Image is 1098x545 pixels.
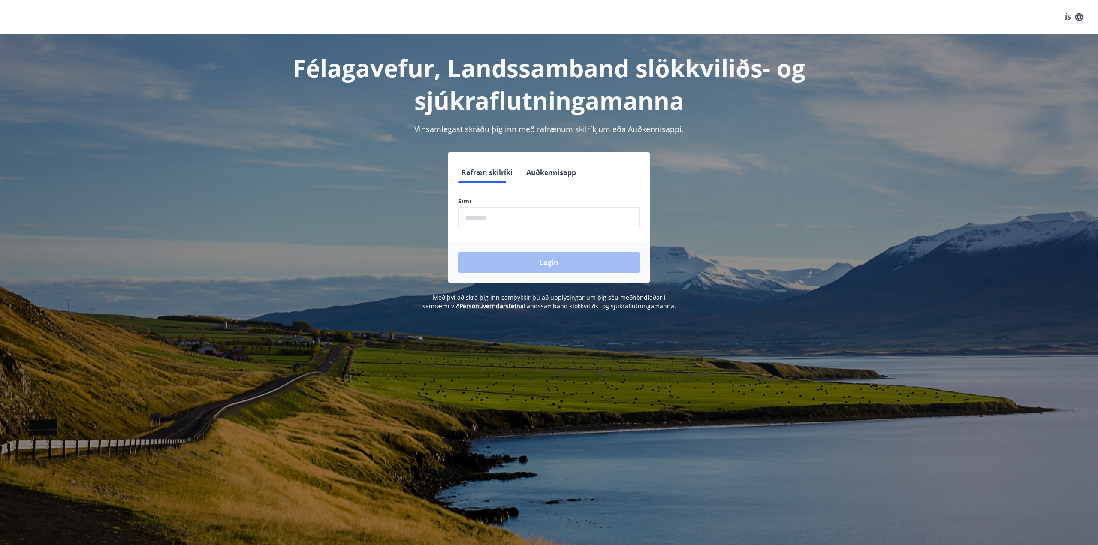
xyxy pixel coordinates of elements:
h1: Félagavefur, Landssamband slökkviliðs- og sjúkraflutningamanna [250,51,848,117]
button: ÍS [1060,9,1088,25]
a: Persónuverndarstefna [459,302,524,310]
button: Rafræn skilríki [458,162,516,183]
span: Með því að skrá þig inn samþykkir þú að upplýsingar um þig séu meðhöndlaðar í samræmi við Landssa... [422,293,676,310]
span: Vinsamlegast skráðu þig inn með rafrænum skilríkjum eða Auðkennisappi. [414,124,684,134]
button: Auðkennisapp [523,162,579,183]
label: Sími [458,197,640,205]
